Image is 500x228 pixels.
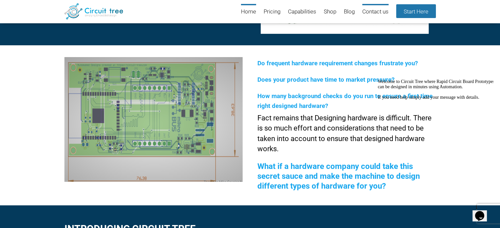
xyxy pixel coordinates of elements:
a: Start Here [396,4,436,18]
div: Welcome to Circuit Tree where Rapid Circuit Board Prototypes can be designed in minutes using Aut... [3,3,121,24]
a: Contact us [362,4,389,20]
a: Capabilities [288,4,316,20]
a: Home [241,4,256,20]
span: Does your product have time to market pressure? [257,76,394,83]
p: Fact remains that Designing hardware is difficult. There is so much effort and considerations tha... [257,113,436,154]
a: Shop [324,4,336,20]
iframe: chat widget [472,202,493,221]
a: Pricing [264,4,280,20]
img: Circuit Tree [64,3,123,19]
a: Blog [344,4,355,20]
span: How many background checks do you run to ensure a first time right designed hardware? [257,93,433,110]
span: What if a hardware company could take this secret sauce and make the machine to design different ... [257,162,420,191]
iframe: chat widget [375,76,493,198]
span: Welcome to Circuit Tree where Rapid Circuit Board Prototypes can be designed in minutes using Aut... [3,3,120,23]
span: Do frequent hardware requirement changes frustrate you? [257,60,418,67]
